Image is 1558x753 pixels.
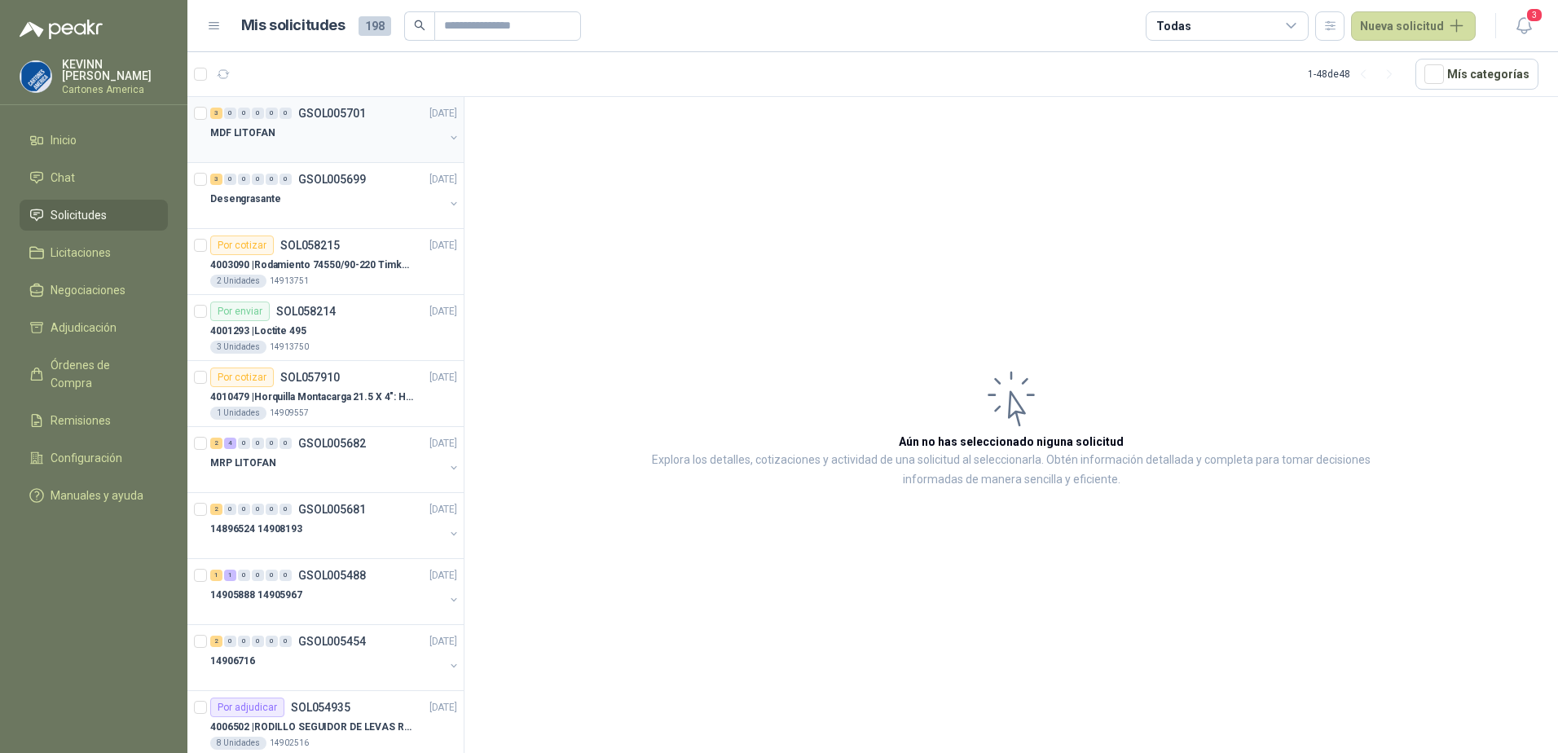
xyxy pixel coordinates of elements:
[1351,11,1476,41] button: Nueva solicitud
[1156,17,1191,35] div: Todas
[279,174,292,185] div: 0
[279,504,292,515] div: 0
[210,258,413,273] p: 4003090 | Rodamiento 74550/90-220 Timken BombaVG40
[429,568,457,583] p: [DATE]
[20,480,168,511] a: Manuales y ayuda
[1308,61,1402,87] div: 1 - 48 de 48
[210,698,284,717] div: Por adjudicar
[20,61,51,92] img: Company Logo
[62,59,168,81] p: KEVINN [PERSON_NAME]
[51,356,152,392] span: Órdenes de Compra
[276,306,336,317] p: SOL058214
[187,361,464,427] a: Por cotizarSOL057910[DATE] 4010479 |Horquilla Montacarga 21.5 X 4": Horquilla Telescopica Overall...
[224,438,236,449] div: 4
[238,174,250,185] div: 0
[298,438,366,449] p: GSOL005682
[899,433,1124,451] h3: Aún no has seleccionado niguna solicitud
[51,169,75,187] span: Chat
[429,172,457,187] p: [DATE]
[279,570,292,581] div: 0
[210,588,302,603] p: 14905888 14905967
[270,341,309,354] p: 14913750
[238,504,250,515] div: 0
[429,634,457,650] p: [DATE]
[210,636,222,647] div: 2
[210,324,306,339] p: 4001293 | Loctite 495
[270,275,309,288] p: 14913751
[429,304,457,319] p: [DATE]
[224,174,236,185] div: 0
[51,319,117,337] span: Adjudicación
[210,407,266,420] div: 1 Unidades
[210,390,413,405] p: 4010479 | Horquilla Montacarga 21.5 X 4": Horquilla Telescopica Overall size 2108 x 660 x 324mm
[280,372,340,383] p: SOL057910
[210,341,266,354] div: 3 Unidades
[266,570,278,581] div: 0
[238,438,250,449] div: 0
[210,192,280,207] p: Desengrasante
[20,443,168,473] a: Configuración
[210,720,413,735] p: 4006502 | RODILLO SEGUIDOR DE LEVAS REF. NATV-17-PPA [PERSON_NAME]
[298,174,366,185] p: GSOL005699
[266,174,278,185] div: 0
[270,737,309,750] p: 14902516
[429,700,457,716] p: [DATE]
[20,125,168,156] a: Inicio
[20,237,168,268] a: Licitaciones
[210,456,276,471] p: MRP LITOFAN
[241,14,345,37] h1: Mis solicitudes
[1415,59,1538,90] button: Mís categorías
[224,108,236,119] div: 0
[298,570,366,581] p: GSOL005488
[224,570,236,581] div: 1
[280,240,340,251] p: SOL058215
[210,170,460,222] a: 3 0 0 0 0 0 GSOL005699[DATE] Desengrasante
[270,407,309,420] p: 14909557
[210,368,274,387] div: Por cotizar
[62,85,168,95] p: Cartones America
[429,370,457,385] p: [DATE]
[210,570,222,581] div: 1
[51,206,107,224] span: Solicitudes
[291,702,350,713] p: SOL054935
[252,636,264,647] div: 0
[279,438,292,449] div: 0
[210,737,266,750] div: 8 Unidades
[238,108,250,119] div: 0
[359,16,391,36] span: 198
[20,20,103,39] img: Logo peakr
[20,312,168,343] a: Adjudicación
[20,275,168,306] a: Negociaciones
[210,566,460,618] a: 1 1 0 0 0 0 GSOL005488[DATE] 14905888 14905967
[51,244,111,262] span: Licitaciones
[252,438,264,449] div: 0
[279,108,292,119] div: 0
[210,236,274,255] div: Por cotizar
[266,504,278,515] div: 0
[238,636,250,647] div: 0
[210,103,460,156] a: 3 0 0 0 0 0 GSOL005701[DATE] MDF LITOFAN
[210,275,266,288] div: 2 Unidades
[51,412,111,429] span: Remisiones
[252,570,264,581] div: 0
[224,636,236,647] div: 0
[210,108,222,119] div: 3
[429,436,457,451] p: [DATE]
[210,302,270,321] div: Por enviar
[210,504,222,515] div: 2
[429,238,457,253] p: [DATE]
[252,504,264,515] div: 0
[429,502,457,517] p: [DATE]
[51,281,125,299] span: Negociaciones
[210,654,255,669] p: 14906716
[627,451,1395,490] p: Explora los detalles, cotizaciones y actividad de una solicitud al seleccionarla. Obtén informaci...
[51,449,122,467] span: Configuración
[210,125,275,141] p: MDF LITOFAN
[1509,11,1538,41] button: 3
[20,350,168,399] a: Órdenes de Compra
[414,20,425,31] span: search
[224,504,236,515] div: 0
[187,295,464,361] a: Por enviarSOL058214[DATE] 4001293 |Loctite 4953 Unidades14913750
[187,229,464,295] a: Por cotizarSOL058215[DATE] 4003090 |Rodamiento 74550/90-220 Timken BombaVG402 Unidades14913751
[210,522,302,537] p: 14896524 14908193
